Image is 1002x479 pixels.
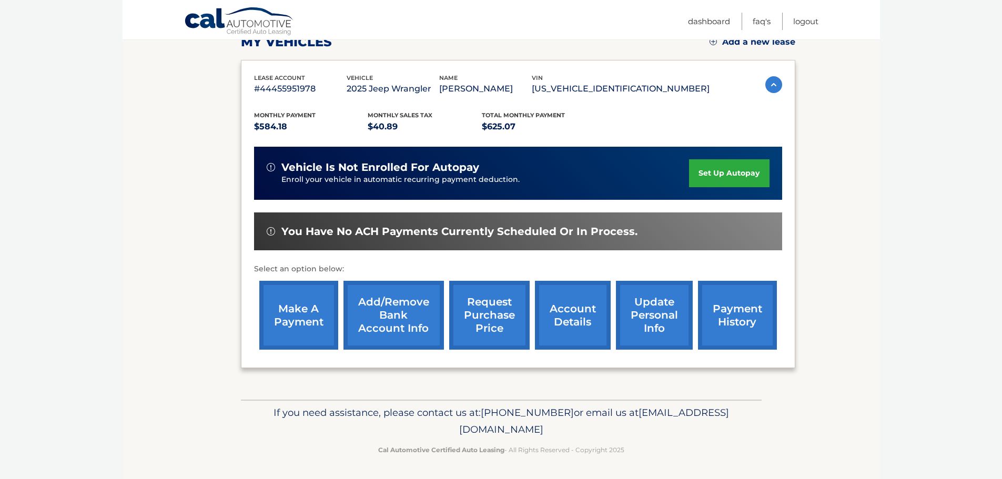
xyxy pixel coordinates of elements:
[439,74,458,81] span: name
[698,281,777,350] a: payment history
[368,119,482,134] p: $40.89
[439,81,532,96] p: [PERSON_NAME]
[254,81,347,96] p: #44455951978
[482,119,596,134] p: $625.07
[753,13,771,30] a: FAQ's
[710,37,795,47] a: Add a new lease
[259,281,338,350] a: make a payment
[248,444,755,455] p: - All Rights Reserved - Copyright 2025
[254,111,316,119] span: Monthly Payment
[267,163,275,171] img: alert-white.svg
[449,281,530,350] a: request purchase price
[248,404,755,438] p: If you need assistance, please contact us at: or email us at
[281,161,479,174] span: vehicle is not enrolled for autopay
[267,227,275,236] img: alert-white.svg
[184,7,295,37] a: Cal Automotive
[368,111,432,119] span: Monthly sales Tax
[241,34,332,50] h2: my vehicles
[793,13,818,30] a: Logout
[710,38,717,45] img: add.svg
[532,74,543,81] span: vin
[532,81,710,96] p: [US_VEHICLE_IDENTIFICATION_NUMBER]
[281,225,637,238] span: You have no ACH payments currently scheduled or in process.
[482,111,565,119] span: Total Monthly Payment
[688,13,730,30] a: Dashboard
[343,281,444,350] a: Add/Remove bank account info
[765,76,782,93] img: accordion-active.svg
[616,281,693,350] a: update personal info
[459,406,729,435] span: [EMAIL_ADDRESS][DOMAIN_NAME]
[347,81,439,96] p: 2025 Jeep Wrangler
[254,263,782,276] p: Select an option below:
[347,74,373,81] span: vehicle
[378,446,504,454] strong: Cal Automotive Certified Auto Leasing
[481,406,574,419] span: [PHONE_NUMBER]
[281,174,690,186] p: Enroll your vehicle in automatic recurring payment deduction.
[254,119,368,134] p: $584.18
[689,159,769,187] a: set up autopay
[254,74,305,81] span: lease account
[535,281,611,350] a: account details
